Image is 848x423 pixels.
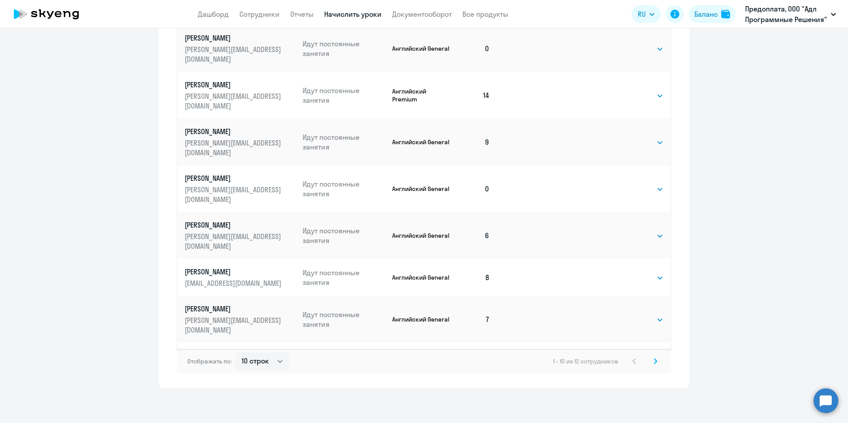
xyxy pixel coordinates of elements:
[185,304,284,314] p: [PERSON_NAME]
[324,10,382,19] a: Начислить уроки
[185,278,284,288] p: [EMAIL_ADDRESS][DOMAIN_NAME]
[185,173,284,183] p: [PERSON_NAME]
[185,173,295,204] a: [PERSON_NAME][PERSON_NAME][EMAIL_ADDRESS][DOMAIN_NAME]
[185,33,295,64] a: [PERSON_NAME][PERSON_NAME][EMAIL_ADDRESS][DOMAIN_NAME]
[303,179,386,198] p: Идут постоянные занятия
[185,315,284,335] p: [PERSON_NAME][EMAIL_ADDRESS][DOMAIN_NAME]
[741,4,840,25] button: Предоплата, ООО "Адл Программные Решения"
[392,315,452,323] p: Английский General
[185,80,295,111] a: [PERSON_NAME][PERSON_NAME][EMAIL_ADDRESS][DOMAIN_NAME]
[721,10,730,19] img: balance
[392,87,452,103] p: Английский Premium
[452,25,497,72] td: 0
[392,185,452,193] p: Английский General
[185,138,284,157] p: [PERSON_NAME][EMAIL_ADDRESS][DOMAIN_NAME]
[303,39,386,58] p: Идут постоянные занятия
[185,80,284,90] p: [PERSON_NAME]
[689,5,735,23] button: Балансbalance
[185,45,284,64] p: [PERSON_NAME][EMAIL_ADDRESS][DOMAIN_NAME]
[553,357,618,365] span: 1 - 10 из 12 сотрудников
[303,268,386,287] p: Идут постоянные занятия
[452,119,497,165] td: 9
[392,232,452,240] p: Английский General
[185,232,284,251] p: [PERSON_NAME][EMAIL_ADDRESS][DOMAIN_NAME]
[392,45,452,52] p: Английский General
[452,259,497,296] td: 8
[392,10,452,19] a: Документооборот
[187,357,232,365] span: Отображать по:
[452,343,497,389] td: 6
[745,4,827,25] p: Предоплата, ООО "Адл Программные Решения"
[185,91,284,111] p: [PERSON_NAME][EMAIL_ADDRESS][DOMAIN_NAME]
[638,9,646,19] span: RU
[185,220,295,251] a: [PERSON_NAME][PERSON_NAME][EMAIL_ADDRESS][DOMAIN_NAME]
[185,185,284,204] p: [PERSON_NAME][EMAIL_ADDRESS][DOMAIN_NAME]
[185,33,284,43] p: [PERSON_NAME]
[303,226,386,245] p: Идут постоянные занятия
[632,5,661,23] button: RU
[185,127,284,136] p: [PERSON_NAME]
[694,9,718,19] div: Баланс
[185,267,284,277] p: [PERSON_NAME]
[239,10,280,19] a: Сотрудники
[462,10,508,19] a: Все продукты
[185,267,295,288] a: [PERSON_NAME][EMAIL_ADDRESS][DOMAIN_NAME]
[185,304,295,335] a: [PERSON_NAME][PERSON_NAME][EMAIL_ADDRESS][DOMAIN_NAME]
[185,220,284,230] p: [PERSON_NAME]
[290,10,314,19] a: Отчеты
[185,127,295,157] a: [PERSON_NAME][PERSON_NAME][EMAIL_ADDRESS][DOMAIN_NAME]
[303,310,386,329] p: Идут постоянные занятия
[452,296,497,343] td: 7
[452,72,497,119] td: 14
[452,212,497,259] td: 6
[303,132,386,152] p: Идут постоянные занятия
[392,138,452,146] p: Английский General
[452,165,497,212] td: 0
[198,10,229,19] a: Дашборд
[392,273,452,281] p: Английский General
[303,86,386,105] p: Идут постоянные занятия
